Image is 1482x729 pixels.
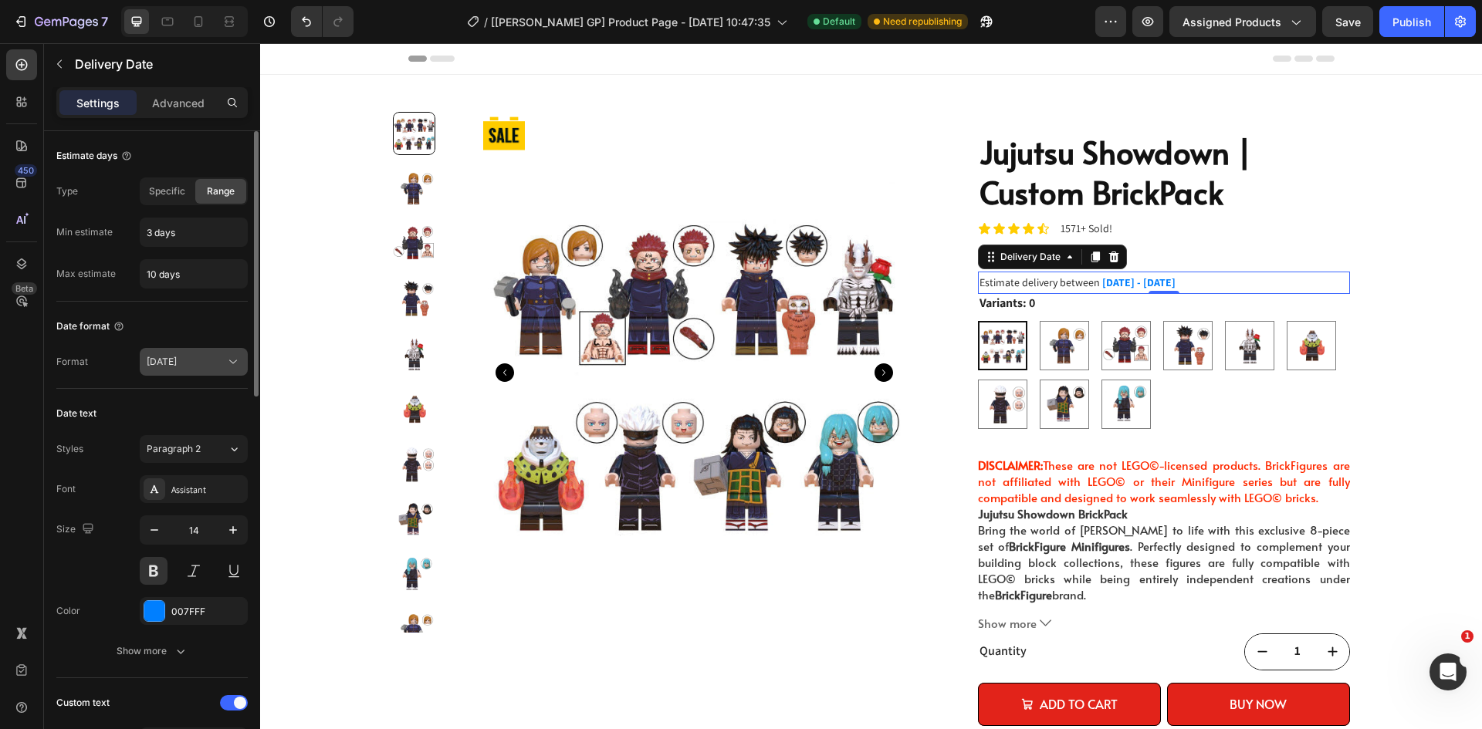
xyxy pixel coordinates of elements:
div: $29.99 [718,203,772,228]
div: Custom text [56,696,110,710]
div: Font [56,482,76,496]
input: quantity [1020,591,1055,626]
strong: BrickFigure [735,543,792,559]
div: Undo/Redo [291,6,354,37]
span: Range [207,184,235,198]
div: Date format [56,319,125,333]
div: Show more [117,643,188,659]
div: Styles [56,442,83,456]
div: Quantity [718,599,901,618]
div: Format [56,355,88,369]
p: 1571+ Sold! [800,178,852,192]
button: Show more [718,572,1090,588]
input: Auto [140,260,247,288]
button: Carousel Next Arrow [614,320,633,339]
div: Beta [12,282,37,295]
button: ADD TO CART [718,640,901,683]
div: Size [56,519,97,540]
span: 1 [1461,630,1474,643]
div: Estimate days [56,149,133,163]
span: [DATE] - [DATE] [842,232,915,246]
input: Auto [140,218,247,246]
button: Save [1322,6,1373,37]
button: Paragraph 2 [140,435,248,463]
div: 450 [15,164,37,177]
iframe: Design area [260,43,1482,729]
p: Bring the world of [PERSON_NAME] to life with this exclusive 8-piece set of . Perfectly designed ... [718,478,1090,559]
div: Max estimate [56,267,116,281]
button: BUY NOW [907,640,1090,683]
div: BUY NOW [969,650,1027,672]
strong: BrickFigure Minifigures [749,494,870,511]
span: [DATE] [147,356,177,367]
span: Save [1335,15,1361,29]
p: 7 [101,12,108,31]
h1: Jujutsu Showdown | Custom BrickPack [718,87,1090,170]
strong: DISCLAIMER: [718,413,783,430]
div: Min estimate [56,225,113,239]
span: Estimate delivery between [719,232,840,246]
span: These are not LEGO©-licensed products. BrickFigures are not affiliated with LEGO© or their Minifi... [718,413,1090,462]
button: Assigned Products [1169,6,1316,37]
p: Delivery Date [75,55,242,73]
div: Color [56,604,80,618]
span: Paragraph 2 [147,442,201,456]
strong: Jujutsu Showdown BrickPack [718,462,868,478]
button: increment [1055,591,1091,626]
button: decrement [985,591,1020,626]
span: [[PERSON_NAME] GP] Product Page - [DATE] 10:47:35 [491,14,770,30]
span: Assigned Products [1183,14,1281,30]
span: Specific [149,184,185,198]
span: Default [823,15,855,29]
div: ADD TO CART [780,653,858,669]
legend: Variants: 0 [718,251,777,270]
button: [DATE] [140,348,248,376]
p: Advanced [152,95,205,111]
button: Publish [1379,6,1444,37]
span: / [484,14,488,30]
p: Settings [76,95,120,111]
div: 007FFF [171,605,244,619]
div: Type [56,184,78,198]
div: Delivery Date [737,207,804,221]
div: Publish [1392,14,1431,30]
button: Show more [56,637,248,665]
span: Show more [718,572,777,588]
div: Date text [56,407,96,420]
span: Need republishing [883,15,962,29]
iframe: Intercom live chat [1430,653,1467,690]
button: 7 [6,6,115,37]
div: Assistant [171,483,244,497]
